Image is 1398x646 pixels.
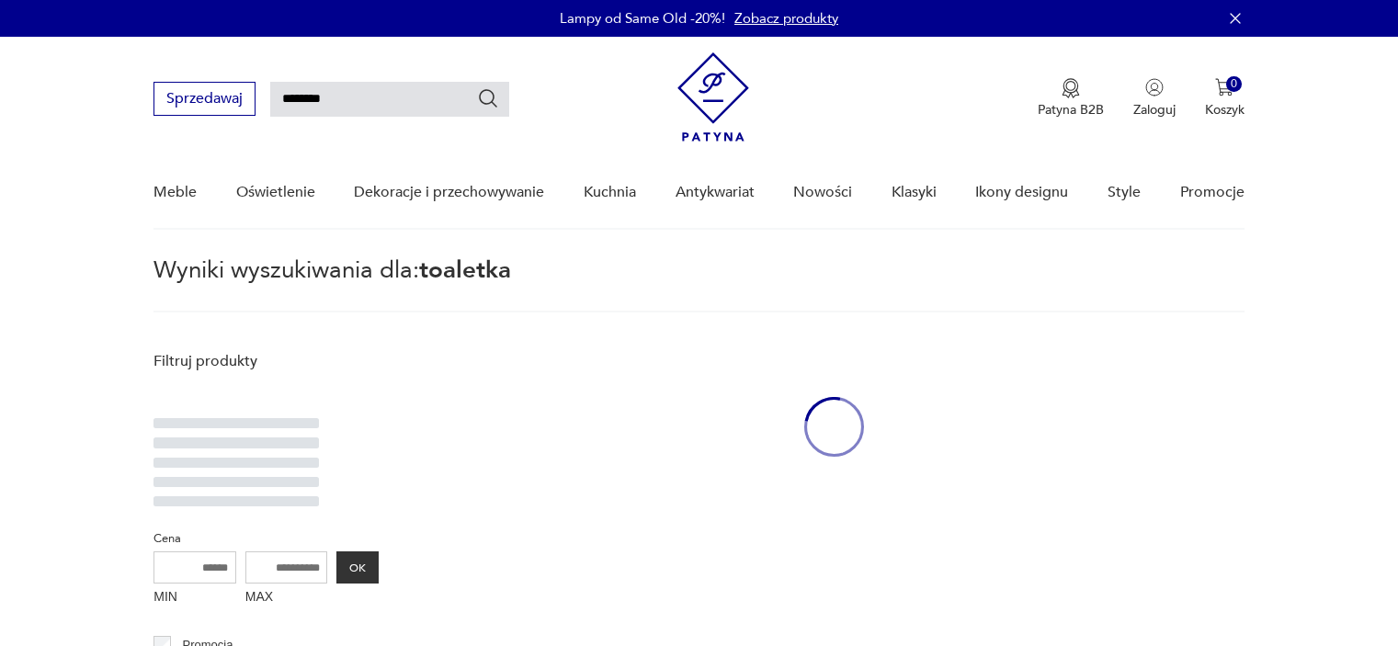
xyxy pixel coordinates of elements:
p: Filtruj produkty [153,351,379,371]
p: Wyniki wyszukiwania dla: [153,259,1244,312]
a: Meble [153,157,197,228]
div: oval-loading [804,342,864,512]
p: Zaloguj [1133,101,1176,119]
p: Lampy od Same Old -20%! [560,9,725,28]
img: Ikonka użytkownika [1145,78,1164,96]
p: Koszyk [1205,101,1245,119]
a: Promocje [1180,157,1245,228]
button: Patyna B2B [1038,78,1104,119]
button: 0Koszyk [1205,78,1245,119]
a: Antykwariat [676,157,755,228]
button: OK [336,551,379,584]
a: Oświetlenie [236,157,315,228]
button: Zaloguj [1133,78,1176,119]
p: Patyna B2B [1038,101,1104,119]
img: Ikona medalu [1062,78,1080,98]
a: Ikony designu [975,157,1068,228]
a: Nowości [793,157,852,228]
a: Sprzedawaj [153,94,256,107]
p: Cena [153,528,379,549]
a: Zobacz produkty [734,9,838,28]
img: Ikona koszyka [1215,78,1233,96]
a: Ikona medaluPatyna B2B [1038,78,1104,119]
button: Sprzedawaj [153,82,256,116]
div: 0 [1226,76,1242,92]
a: Dekoracje i przechowywanie [354,157,544,228]
span: toaletka [419,254,511,287]
a: Kuchnia [584,157,636,228]
img: Patyna - sklep z meblami i dekoracjami vintage [677,52,749,142]
a: Klasyki [892,157,937,228]
label: MAX [245,584,328,613]
label: MIN [153,584,236,613]
button: Szukaj [477,87,499,109]
a: Style [1108,157,1141,228]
